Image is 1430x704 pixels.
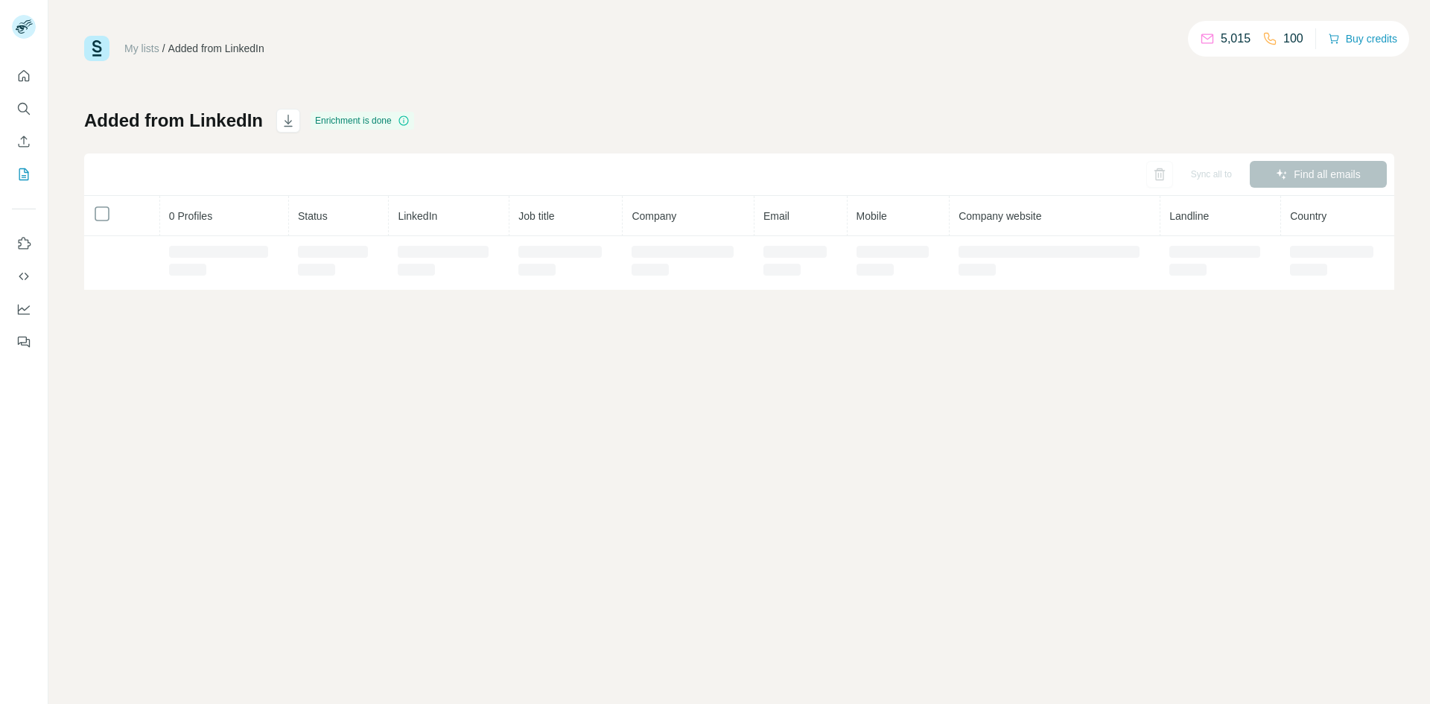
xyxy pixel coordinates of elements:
span: LinkedIn [398,210,437,222]
span: Company [632,210,676,222]
img: Surfe Logo [84,36,109,61]
span: Email [763,210,789,222]
button: Use Surfe API [12,263,36,290]
span: Mobile [857,210,887,222]
button: My lists [12,161,36,188]
button: Enrich CSV [12,128,36,155]
button: Use Surfe on LinkedIn [12,230,36,257]
li: / [162,41,165,56]
span: Landline [1169,210,1209,222]
div: Enrichment is done [311,112,414,130]
button: Feedback [12,329,36,355]
button: Dashboard [12,296,36,323]
span: Company website [959,210,1041,222]
button: Buy credits [1328,28,1397,49]
p: 5,015 [1221,30,1251,48]
button: Quick start [12,63,36,89]
button: Search [12,95,36,122]
span: Job title [518,210,554,222]
h1: Added from LinkedIn [84,109,263,133]
span: 0 Profiles [169,210,212,222]
a: My lists [124,42,159,54]
span: Country [1290,210,1326,222]
span: Status [298,210,328,222]
div: Added from LinkedIn [168,41,264,56]
p: 100 [1283,30,1303,48]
